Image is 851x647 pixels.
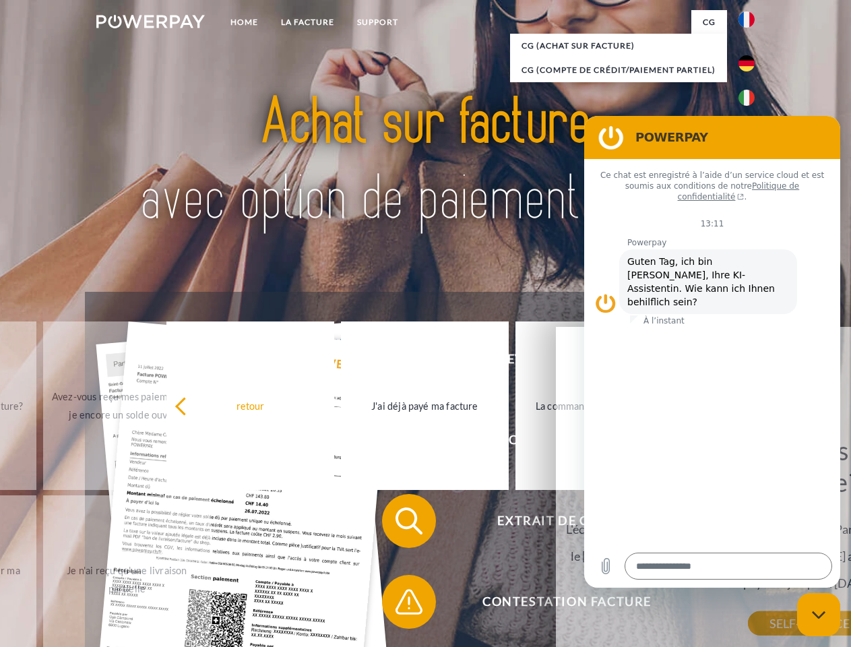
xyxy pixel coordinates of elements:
[524,396,675,414] div: La commande a été renvoyée
[738,55,755,71] img: de
[96,15,205,28] img: logo-powerpay-white.svg
[43,321,211,490] a: Avez-vous reçu mes paiements, ai-je encore un solde ouvert?
[797,593,840,636] iframe: Bouton de lancement de la fenêtre de messagerie, conversation en cours
[51,388,203,424] div: Avez-vous reçu mes paiements, ai-je encore un solde ouvert?
[346,10,410,34] a: Support
[219,10,270,34] a: Home
[392,585,426,619] img: qb_warning.svg
[738,11,755,28] img: fr
[129,65,722,258] img: title-powerpay_fr.svg
[382,575,732,629] button: Contestation Facture
[51,561,203,598] div: Je n'ai reçu qu'une livraison partielle
[510,34,727,58] a: CG (achat sur facture)
[382,494,732,548] button: Extrait de compte
[691,10,727,34] a: CG
[584,116,840,588] iframe: Fenêtre de messagerie
[510,58,727,82] a: CG (Compte de crédit/paiement partiel)
[392,504,426,538] img: qb_search.svg
[738,90,755,106] img: it
[349,396,501,414] div: J'ai déjà payé ma facture
[270,10,346,34] a: LA FACTURE
[175,396,326,414] div: retour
